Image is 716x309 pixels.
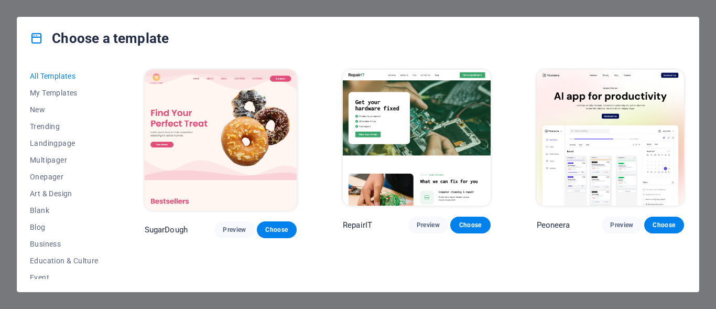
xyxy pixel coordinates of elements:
[30,173,99,181] span: Onepager
[450,217,490,233] button: Choose
[223,226,246,234] span: Preview
[30,152,99,168] button: Multipager
[537,220,570,230] p: Peoneera
[343,70,490,206] img: RepairIT
[537,70,685,206] img: Peoneera
[30,236,99,252] button: Business
[30,240,99,248] span: Business
[30,156,99,164] span: Multipager
[30,30,169,47] h4: Choose a template
[30,219,99,236] button: Blog
[30,89,99,97] span: My Templates
[610,221,633,229] span: Preview
[30,189,99,198] span: Art & Design
[30,206,99,215] span: Blank
[30,135,99,152] button: Landingpage
[30,273,99,282] span: Event
[30,168,99,185] button: Onepager
[408,217,448,233] button: Preview
[30,185,99,202] button: Art & Design
[214,221,254,238] button: Preview
[30,105,99,114] span: New
[145,70,297,210] img: SugarDough
[343,220,372,230] p: RepairIT
[30,257,99,265] span: Education & Culture
[30,68,99,84] button: All Templates
[30,118,99,135] button: Trending
[602,217,642,233] button: Preview
[417,221,440,229] span: Preview
[145,225,188,235] p: SugarDough
[257,221,297,238] button: Choose
[265,226,288,234] span: Choose
[30,101,99,118] button: New
[459,221,482,229] span: Choose
[30,202,99,219] button: Blank
[30,72,99,80] span: All Templates
[644,217,684,233] button: Choose
[30,252,99,269] button: Education & Culture
[30,122,99,131] span: Trending
[653,221,676,229] span: Choose
[30,84,99,101] button: My Templates
[30,223,99,231] span: Blog
[30,139,99,147] span: Landingpage
[30,269,99,286] button: Event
